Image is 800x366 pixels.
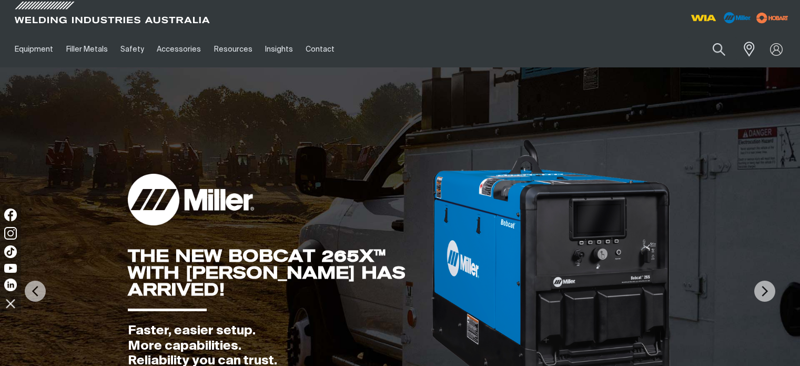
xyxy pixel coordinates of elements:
[150,31,207,67] a: Accessories
[2,294,19,312] img: hide socials
[754,281,775,302] img: NextArrow
[4,209,17,221] img: Facebook
[753,10,792,26] img: miller
[4,264,17,273] img: YouTube
[299,31,341,67] a: Contact
[8,31,59,67] a: Equipment
[4,245,17,258] img: TikTok
[688,37,737,62] input: Product name or item number...
[259,31,299,67] a: Insights
[25,281,46,302] img: PrevArrow
[59,31,114,67] a: Filler Metals
[8,31,596,67] nav: Main
[128,248,430,298] div: THE NEW BOBCAT 265X™ WITH [PERSON_NAME] HAS ARRIVED!
[208,31,259,67] a: Resources
[114,31,150,67] a: Safety
[4,279,17,291] img: LinkedIn
[4,227,17,240] img: Instagram
[701,37,737,62] button: Search products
